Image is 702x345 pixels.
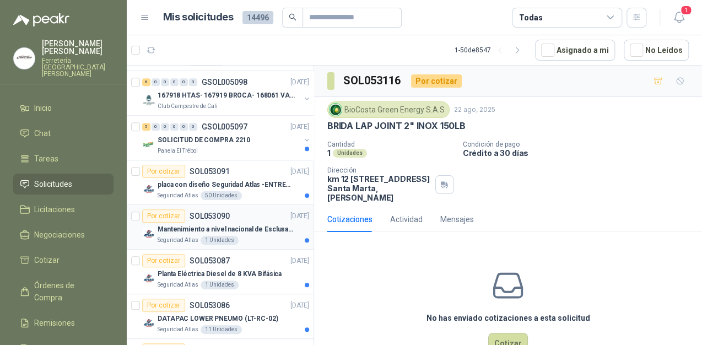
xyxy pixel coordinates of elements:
span: search [289,13,296,21]
p: SOL053086 [190,301,230,309]
img: Company Logo [142,138,155,151]
p: Seguridad Atlas [158,236,198,245]
p: placa con diseño Seguridad Atlas -ENTREGA en [GEOGRAPHIC_DATA] [158,180,295,190]
span: Licitaciones [34,203,75,215]
div: Por cotizar [142,299,185,312]
p: Condición de pago [463,141,698,148]
a: Órdenes de Compra [13,275,114,308]
p: Planta Eléctrica Diesel de 8 KVA Bifásica [158,269,282,279]
img: Logo peakr [13,13,69,26]
p: Crédito a 30 días [463,148,698,158]
div: 11 Unidades [201,325,242,334]
p: DATAPAC LOWER PNEUMO (LT-RC-02) [158,314,278,324]
span: Cotizar [34,254,60,266]
span: Solicitudes [34,178,72,190]
p: Seguridad Atlas [158,191,198,200]
span: Chat [34,127,51,139]
div: 0 [170,123,179,131]
div: 1 Unidades [201,236,239,245]
p: SOL053091 [190,168,230,175]
p: SOL053090 [190,212,230,220]
div: Por cotizar [142,254,185,267]
span: Órdenes de Compra [34,279,103,304]
div: BioCosta Green Energy S.A.S [327,101,450,118]
p: Club Campestre de Cali [158,102,218,111]
p: [DATE] [290,166,309,177]
div: 0 [189,78,197,86]
div: 0 [161,78,169,86]
div: 6 [142,78,150,86]
a: Tareas [13,148,114,169]
a: Solicitudes [13,174,114,195]
p: [DATE] [290,211,309,222]
button: 1 [669,8,689,28]
img: Company Logo [142,182,155,196]
p: SOL053087 [190,257,230,265]
p: Cantidad [327,141,454,148]
p: 22 ago, 2025 [454,105,495,115]
p: Panela El Trébol [158,147,198,155]
p: [DATE] [290,256,309,266]
p: Seguridad Atlas [158,325,198,334]
div: 1 - 50 de 8547 [455,41,526,59]
p: Mantenimiento a nivel nacional de Esclusas de Seguridad [158,224,295,235]
div: 5 [142,123,150,131]
img: Company Logo [142,316,155,330]
img: Company Logo [142,272,155,285]
a: Negociaciones [13,224,114,245]
div: 1 Unidades [201,281,239,289]
img: Company Logo [330,104,342,116]
div: 0 [152,123,160,131]
img: Company Logo [142,93,155,106]
a: Cotizar [13,250,114,271]
div: Por cotizar [142,165,185,178]
p: 167918 HTAS- 167919 BROCA- 168061 VALVULA [158,90,295,101]
div: Todas [519,12,542,24]
p: 1 [327,148,331,158]
p: [DATE] [290,77,309,88]
div: 0 [189,123,197,131]
p: km 12 [STREET_ADDRESS] Santa Marta , [PERSON_NAME] [327,174,431,202]
a: Por cotizarSOL053087[DATE] Company LogoPlanta Eléctrica Diesel de 8 KVA BifásicaSeguridad Atlas1 ... [127,250,314,294]
div: 0 [180,123,188,131]
h3: SOL053116 [343,72,402,89]
div: Actividad [390,213,423,225]
a: 6 0 0 0 0 0 GSOL005098[DATE] Company Logo167918 HTAS- 167919 BROCA- 168061 VALVULAClub Campestre ... [142,76,311,111]
a: Chat [13,123,114,144]
div: 0 [161,123,169,131]
span: 14496 [242,11,273,24]
span: 1 [680,5,692,15]
a: Por cotizarSOL053090[DATE] Company LogoMantenimiento a nivel nacional de Esclusas de SeguridadSeg... [127,205,314,250]
div: 0 [180,78,188,86]
div: 0 [152,78,160,86]
p: [DATE] [290,122,309,132]
p: GSOL005097 [202,123,247,131]
span: Inicio [34,102,52,114]
a: Inicio [13,98,114,118]
div: Cotizaciones [327,213,372,225]
div: Por cotizar [142,209,185,223]
img: Company Logo [14,48,35,69]
p: [PERSON_NAME] [PERSON_NAME] [42,40,114,55]
p: [DATE] [290,300,309,311]
a: Por cotizarSOL053091[DATE] Company Logoplaca con diseño Seguridad Atlas -ENTREGA en [GEOGRAPHIC_D... [127,160,314,205]
div: Mensajes [440,213,474,225]
span: Negociaciones [34,229,85,241]
h3: No has enviado cotizaciones a esta solicitud [426,312,590,324]
a: Remisiones [13,312,114,333]
p: Seguridad Atlas [158,281,198,289]
p: BRIDA LAP JOINT 2" INOX 150LB [327,120,466,132]
p: Dirección [327,166,431,174]
a: 5 0 0 0 0 0 GSOL005097[DATE] Company LogoSOLICITUD DE COMPRA 2210Panela El Trébol [142,120,311,155]
div: 0 [170,78,179,86]
img: Company Logo [142,227,155,240]
button: No Leídos [624,40,689,61]
span: Remisiones [34,317,75,329]
h1: Mis solicitudes [163,9,234,25]
a: Por cotizarSOL053086[DATE] Company LogoDATAPAC LOWER PNEUMO (LT-RC-02)Seguridad Atlas11 Unidades [127,294,314,339]
p: Ferretería [GEOGRAPHIC_DATA][PERSON_NAME] [42,57,114,77]
div: Por cotizar [411,74,462,88]
span: Tareas [34,153,58,165]
p: GSOL005098 [202,78,247,86]
div: 50 Unidades [201,191,242,200]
